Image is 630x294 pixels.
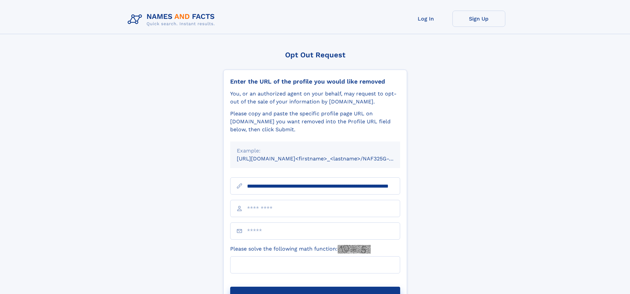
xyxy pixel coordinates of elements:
a: Log In [399,11,452,27]
img: Logo Names and Facts [125,11,220,29]
div: Example: [237,147,394,155]
small: [URL][DOMAIN_NAME]<firstname>_<lastname>/NAF325G-xxxxxxxx [237,155,413,162]
a: Sign Up [452,11,505,27]
div: Please copy and paste the specific profile page URL on [DOMAIN_NAME] you want removed into the Pr... [230,110,400,134]
div: You, or an authorized agent on your behalf, may request to opt-out of the sale of your informatio... [230,90,400,106]
div: Opt Out Request [223,51,407,59]
label: Please solve the following math function: [230,245,371,254]
div: Enter the URL of the profile you would like removed [230,78,400,85]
